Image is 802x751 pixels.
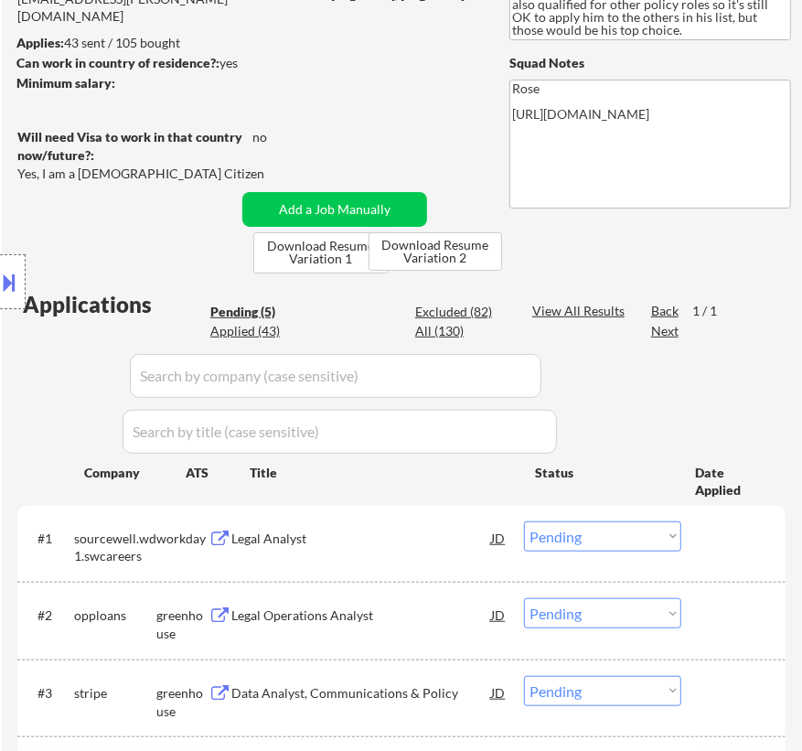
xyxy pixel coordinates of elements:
[37,530,59,548] div: #1
[130,354,541,398] input: Search by company (case sensitive)
[509,54,791,72] div: Squad Notes
[156,530,209,548] div: workday
[37,606,59,625] div: #2
[535,456,668,488] div: Status
[651,322,680,340] div: Next
[156,606,209,642] div: greenhouse
[16,55,219,70] strong: Can work in country of residence?:
[415,303,507,321] div: Excluded (82)
[74,530,156,565] div: sourcewell.wd1.swcareers
[231,530,491,548] div: Legal Analyst
[231,684,491,703] div: Data Analyst, Communications & Policy
[74,606,156,625] div: opploans
[692,302,734,320] div: 1 / 1
[74,684,156,703] div: stripe
[123,410,557,454] input: Search by title (case sensitive)
[369,232,502,271] button: Download Resume Variation 2
[16,75,115,91] strong: Minimum salary:
[186,464,250,482] div: ATS
[242,192,427,227] button: Add a Job Manually
[16,54,315,72] div: yes
[231,606,491,625] div: Legal Operations Analyst
[37,684,59,703] div: #3
[84,464,186,482] div: Company
[415,322,507,340] div: All (130)
[651,302,680,320] div: Back
[489,676,507,709] div: JD
[695,464,764,499] div: Date Applied
[489,598,507,631] div: JD
[532,302,630,320] div: View All Results
[16,34,321,52] div: 43 sent / 105 bought
[16,35,64,50] strong: Applies:
[156,684,209,720] div: greenhouse
[489,521,507,554] div: JD
[250,464,518,482] div: Title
